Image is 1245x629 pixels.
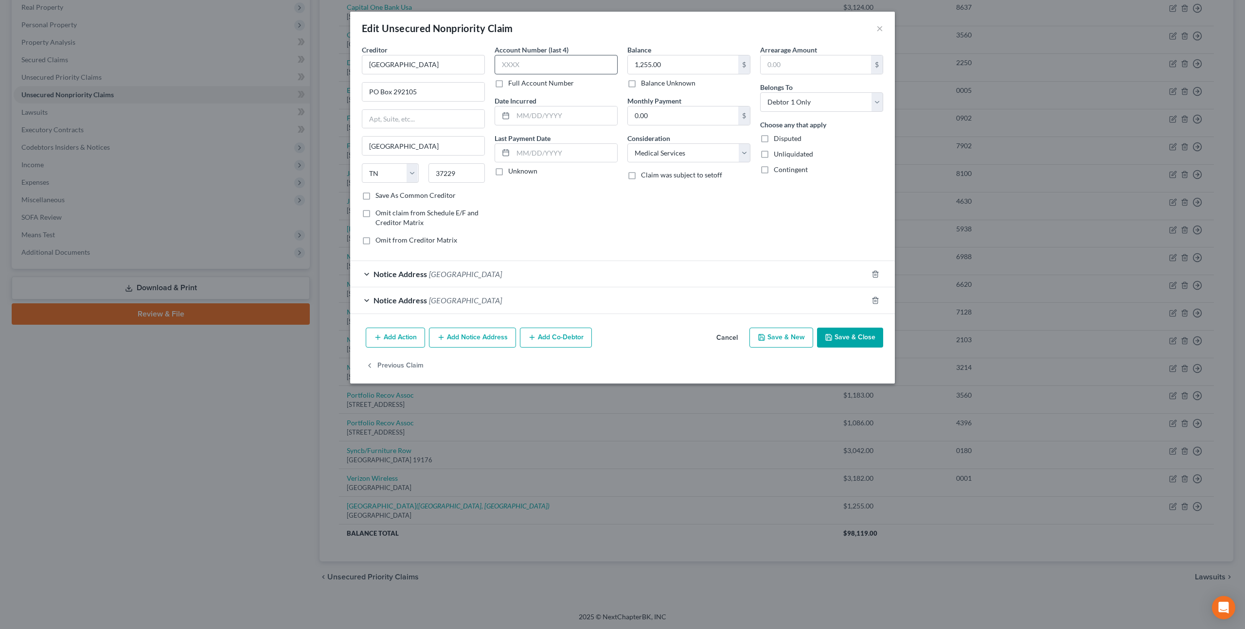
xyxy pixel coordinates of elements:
[871,55,883,74] div: $
[375,209,479,227] span: Omit claim from Schedule E/F and Creditor Matrix
[373,269,427,279] span: Notice Address
[508,78,574,88] label: Full Account Number
[495,55,618,74] input: XXXX
[817,328,883,348] button: Save & Close
[429,269,502,279] span: [GEOGRAPHIC_DATA]
[738,55,750,74] div: $
[429,296,502,305] span: [GEOGRAPHIC_DATA]
[1212,596,1235,619] div: Open Intercom Messenger
[627,45,651,55] label: Balance
[366,328,425,348] button: Add Action
[362,55,485,74] input: Search creditor by name...
[520,328,592,348] button: Add Co-Debtor
[375,191,456,200] label: Save As Common Creditor
[628,55,738,74] input: 0.00
[366,355,424,376] button: Previous Claim
[627,133,670,143] label: Consideration
[876,22,883,34] button: ×
[362,46,388,54] span: Creditor
[428,163,485,183] input: Enter zip...
[774,134,801,142] span: Disputed
[495,45,569,55] label: Account Number (last 4)
[749,328,813,348] button: Save & New
[508,166,537,176] label: Unknown
[513,144,617,162] input: MM/DD/YYYY
[628,106,738,125] input: 0.00
[362,83,484,101] input: Enter address...
[362,110,484,128] input: Apt, Suite, etc...
[709,329,746,348] button: Cancel
[495,96,536,106] label: Date Incurred
[641,78,695,88] label: Balance Unknown
[513,106,617,125] input: MM/DD/YYYY
[375,236,457,244] span: Omit from Creditor Matrix
[495,133,551,143] label: Last Payment Date
[760,120,826,130] label: Choose any that apply
[627,96,681,106] label: Monthly Payment
[641,171,722,179] span: Claim was subject to setoff
[362,21,513,35] div: Edit Unsecured Nonpriority Claim
[774,150,813,158] span: Unliquidated
[738,106,750,125] div: $
[760,83,793,91] span: Belongs To
[774,165,808,174] span: Contingent
[429,328,516,348] button: Add Notice Address
[373,296,427,305] span: Notice Address
[362,137,484,155] input: Enter city...
[761,55,871,74] input: 0.00
[760,45,817,55] label: Arrearage Amount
